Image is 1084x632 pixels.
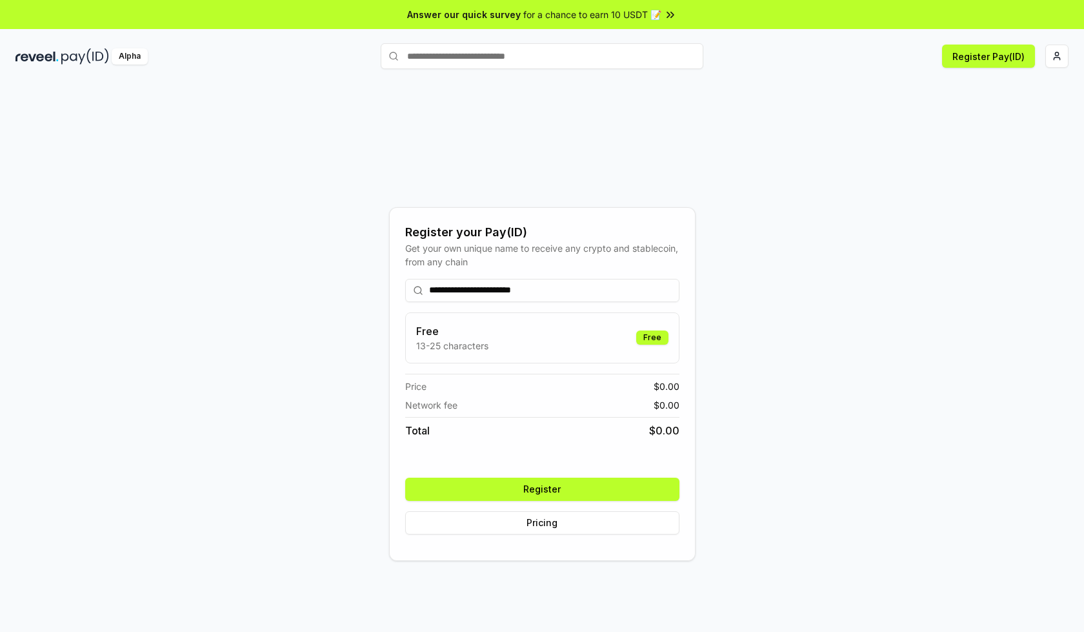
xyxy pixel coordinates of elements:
span: Price [405,380,427,393]
h3: Free [416,323,488,339]
span: $ 0.00 [649,423,679,438]
div: Get your own unique name to receive any crypto and stablecoin, from any chain [405,241,679,269]
span: Total [405,423,430,438]
button: Register Pay(ID) [942,45,1035,68]
span: Network fee [405,398,457,412]
button: Register [405,478,679,501]
img: pay_id [61,48,109,65]
div: Free [636,331,668,345]
span: Answer our quick survey [407,8,521,21]
div: Alpha [112,48,148,65]
p: 13-25 characters [416,339,488,352]
img: reveel_dark [15,48,59,65]
span: $ 0.00 [654,380,679,393]
button: Pricing [405,511,679,535]
span: $ 0.00 [654,398,679,412]
div: Register your Pay(ID) [405,223,679,241]
span: for a chance to earn 10 USDT 📝 [523,8,661,21]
